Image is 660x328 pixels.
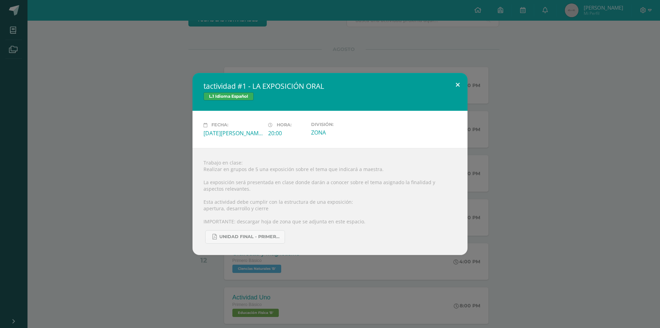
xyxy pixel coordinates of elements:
div: ZONA [311,129,370,136]
span: Fecha: [211,123,228,128]
span: Hora: [277,123,291,128]
span: L.1 Idioma Español [203,92,254,100]
div: Trabajo en clase: Realizar en grupos de 5 una exposición sobre el tema que indicará a maestra. La... [192,148,467,255]
div: [DATE][PERSON_NAME] [203,129,263,137]
label: División: [311,122,370,127]
a: UNIDAD FINAL - PRIMERO BASICO A-B-C -.pdf [205,230,285,244]
h2: tactividad #1 - LA EXPOSICIÓN ORAL [203,81,456,91]
span: UNIDAD FINAL - PRIMERO BASICO A-B-C -.pdf [219,234,281,240]
div: 20:00 [268,129,306,137]
button: Close (Esc) [448,73,467,96]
